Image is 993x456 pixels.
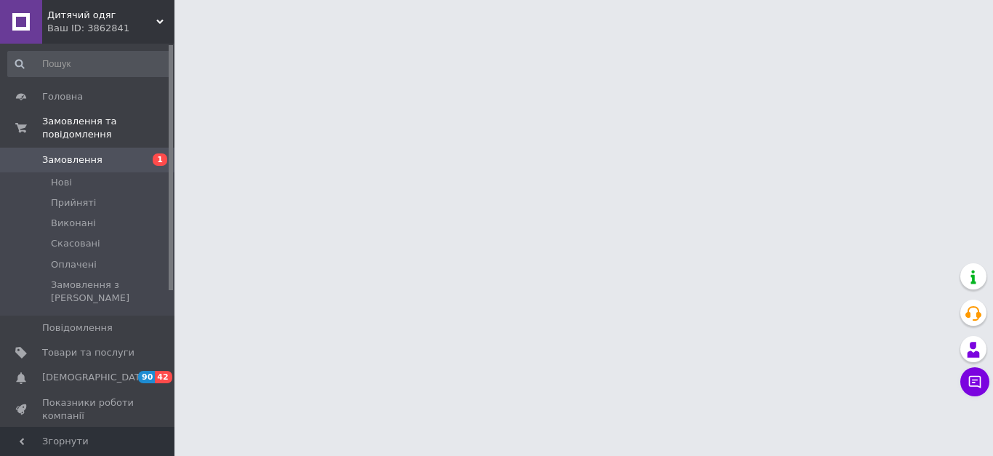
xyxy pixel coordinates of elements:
span: 1 [153,153,167,166]
span: Показники роботи компанії [42,396,134,423]
span: Головна [42,90,83,103]
span: Скасовані [51,237,100,250]
span: Замовлення та повідомлення [42,115,174,141]
button: Чат з покупцем [960,367,989,396]
span: Оплачені [51,258,97,271]
div: Ваш ID: 3862841 [47,22,174,35]
span: Товари та послуги [42,346,134,359]
span: Виконані [51,217,96,230]
span: Дитячий одяг [47,9,156,22]
span: Замовлення з [PERSON_NAME] [51,279,170,305]
span: Нові [51,176,72,189]
span: 90 [138,371,155,383]
span: Повідомлення [42,321,113,335]
span: [DEMOGRAPHIC_DATA] [42,371,150,384]
span: Прийняті [51,196,96,209]
span: Замовлення [42,153,102,167]
input: Пошук [7,51,172,77]
span: 42 [155,371,172,383]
